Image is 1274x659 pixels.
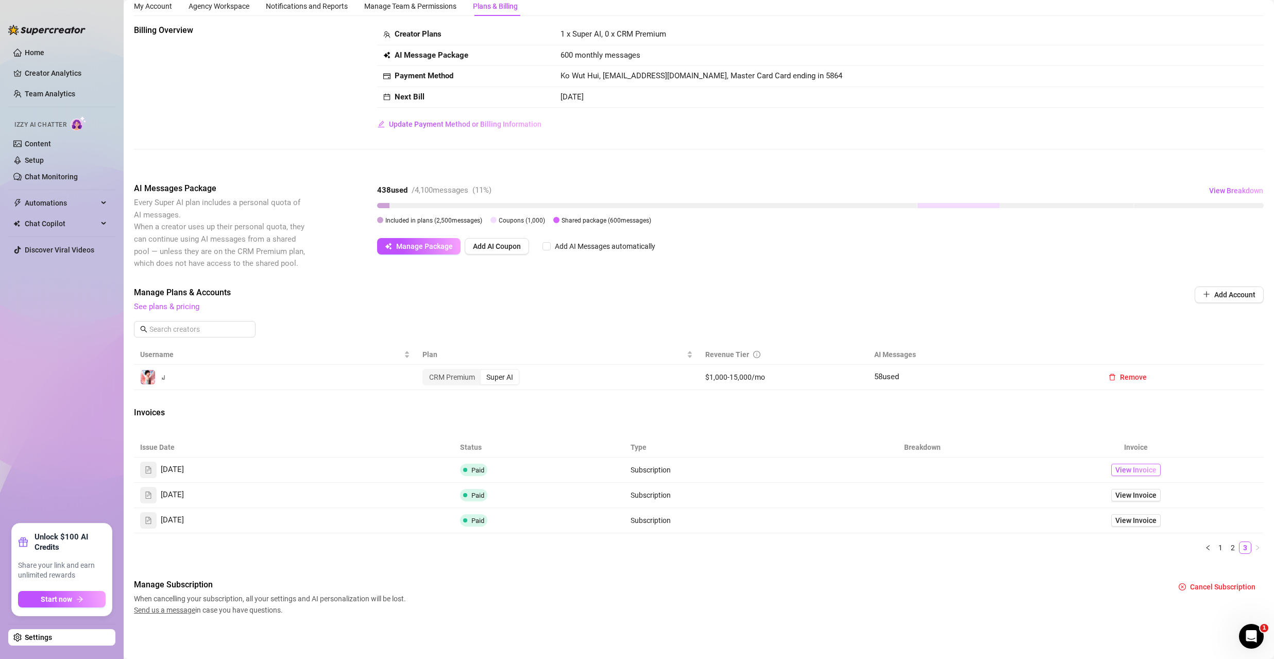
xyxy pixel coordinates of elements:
span: Automations [25,195,98,211]
div: Notifications and Reports [266,1,348,12]
span: Revenue Tier [705,350,749,359]
a: View Invoice [1111,489,1161,501]
span: ꒻‍️ [160,373,167,381]
span: When cancelling your subscription, all your settings and AI personalization will be lost. in case... [134,593,409,616]
button: Remove [1100,369,1155,385]
th: Type [624,437,838,458]
div: Manage Team & Permissions [364,1,456,12]
span: Username [140,349,402,360]
span: / 4,100 messages [412,185,468,195]
span: Paid [471,492,484,499]
span: Izzy AI Chatter [14,120,66,130]
th: Status [454,437,624,458]
span: Invoices [134,407,307,419]
span: AI Messages Package [134,182,307,195]
span: delete [1109,374,1116,381]
span: left [1205,545,1211,551]
td: $1,000-15,000/mo [699,365,869,390]
a: Discover Viral Videos [25,246,94,254]
button: right [1251,542,1264,554]
span: Subscription [631,516,671,525]
span: View Invoice [1115,515,1157,526]
span: Included in plans ( 2,500 messages) [385,217,482,224]
strong: Next Bill [395,92,424,102]
span: ( 11 %) [472,185,491,195]
span: Add AI Coupon [473,242,521,250]
div: segmented control [422,369,520,385]
a: Chat Monitoring [25,173,78,181]
span: Share your link and earn unlimited rewards [18,561,106,581]
span: Subscription [631,491,671,499]
span: Plan [422,349,684,360]
span: file-text [145,466,152,474]
span: plus [1203,291,1210,298]
span: Every Super AI plan includes a personal quota of AI messages. When a creator uses up their person... [134,198,305,268]
span: View Invoice [1115,464,1157,476]
button: View Breakdown [1209,182,1264,199]
div: Super AI [481,370,519,384]
span: thunderbolt [13,199,22,207]
span: Billing Overview [134,24,307,37]
span: Cancel Subscription [1190,583,1255,591]
button: left [1202,542,1214,554]
div: Plans & Billing [473,1,518,12]
span: search [140,326,147,333]
a: Team Analytics [25,90,75,98]
img: logo-BBDzfeDw.svg [8,25,86,35]
strong: Creator Plans [395,29,441,39]
button: Manage Package [377,238,461,255]
li: 1 [1214,542,1227,554]
a: Home [25,48,44,57]
li: 2 [1227,542,1239,554]
span: View Invoice [1115,489,1157,501]
a: Setup [25,156,44,164]
span: Paid [471,466,484,474]
span: Shared package ( 600 messages) [562,217,651,224]
strong: Payment Method [395,71,453,80]
span: edit [378,121,385,128]
div: Agency Workspace [189,1,249,12]
span: Coupons ( 1,000 ) [499,217,545,224]
div: CRM Premium [423,370,481,384]
button: Add AI Coupon [465,238,529,255]
span: file-text [145,517,152,524]
th: Invoice [1008,437,1264,458]
span: arrow-right [76,596,83,603]
span: Update Payment Method or Billing Information [389,120,541,128]
th: AI Messages [868,345,1094,365]
a: Content [25,140,51,148]
li: 3 [1239,542,1251,554]
span: 58 used [874,372,899,381]
span: gift [18,537,28,547]
th: Plan [416,345,699,365]
iframe: Intercom live chat [1239,624,1264,649]
span: Manage Subscription [134,579,409,591]
button: Update Payment Method or Billing Information [377,116,542,132]
span: Manage Plans & Accounts [134,286,1125,299]
span: calendar [383,93,390,100]
input: Search creators [149,324,241,335]
button: Add Account [1195,286,1264,303]
strong: Unlock $100 AI Credits [35,532,106,552]
a: See plans & pricing [134,302,199,311]
strong: AI Message Package [395,50,468,60]
span: [DATE] [161,464,184,476]
li: Previous Page [1202,542,1214,554]
span: Remove [1120,373,1147,381]
span: Send us a message [134,606,195,614]
span: [DATE] [560,92,584,102]
span: right [1254,545,1261,551]
a: View Invoice [1111,464,1161,476]
img: ꒻‍️ [141,370,155,384]
span: team [383,31,390,38]
span: Subscription [631,466,671,474]
span: View Breakdown [1209,187,1263,195]
span: Add Account [1214,291,1255,299]
li: Next Page [1251,542,1264,554]
a: View Invoice [1111,514,1161,527]
span: [DATE] [161,514,184,527]
span: credit-card [383,73,390,80]
th: Breakdown [837,437,1008,458]
span: Ko Wut Hui, [EMAIL_ADDRESS][DOMAIN_NAME], Master Card Card ending in 5864 [560,71,842,80]
span: 1 x Super AI, 0 x CRM Premium [560,29,666,39]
